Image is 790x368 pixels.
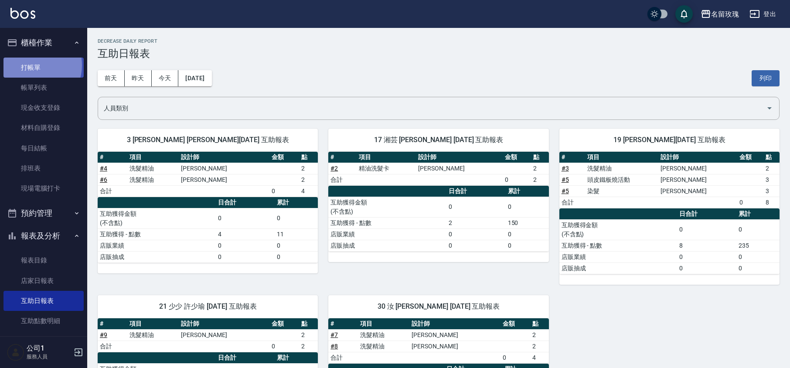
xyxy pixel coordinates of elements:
button: 預約管理 [3,202,84,225]
th: 累計 [736,208,780,220]
p: 服務人員 [27,353,71,361]
td: 0 [275,208,318,228]
a: 互助日報表 [3,291,84,311]
th: 設計師 [409,318,501,330]
td: 0 [446,240,506,251]
td: 0 [501,352,530,363]
td: 互助獲得 - 點數 [559,240,678,251]
td: 2 [446,217,506,228]
button: 報表及分析 [3,225,84,247]
th: 設計師 [179,318,270,330]
td: 4 [530,352,549,363]
td: 0 [736,251,780,262]
button: 今天 [152,70,179,86]
button: 名留玫瑰 [697,5,742,23]
td: 3 [763,174,780,185]
td: 11 [275,228,318,240]
th: # [98,318,127,330]
th: 金額 [269,318,299,330]
a: 材料自購登錄 [3,118,84,138]
td: 2 [299,163,318,174]
td: 0 [275,240,318,251]
a: #7 [330,331,338,338]
td: 洗髮精油 [127,329,179,341]
th: 累計 [506,186,549,197]
a: 打帳單 [3,58,84,78]
a: #4 [100,165,107,172]
td: 互助獲得金額 (不含點) [559,219,678,240]
td: 合計 [98,185,127,197]
th: 項目 [357,152,416,163]
a: #6 [100,176,107,183]
td: 0 [736,262,780,274]
td: [PERSON_NAME] [409,341,501,352]
td: 合計 [328,174,357,185]
a: #9 [100,331,107,338]
td: 0 [216,251,275,262]
td: 2 [299,341,318,352]
th: 點 [531,152,549,163]
button: 登出 [746,6,780,22]
button: [DATE] [178,70,211,86]
th: 日合計 [216,352,275,364]
a: 互助點數明細 [3,311,84,331]
td: 合計 [328,352,358,363]
td: 互助獲得金額 (不含點) [98,208,216,228]
td: 3 [763,185,780,197]
td: 洗髮精油 [358,341,409,352]
td: 店販抽成 [98,251,216,262]
td: [PERSON_NAME] [658,174,738,185]
th: 設計師 [658,152,738,163]
span: 21 少少 許少瑜 [DATE] 互助報表 [108,302,307,311]
td: 8 [763,197,780,208]
td: 0 [506,197,549,217]
th: 設計師 [179,152,270,163]
td: 互助獲得 - 點數 [98,228,216,240]
div: 名留玫瑰 [711,9,739,20]
table: a dense table [559,208,780,274]
td: 洗髮精油 [358,329,409,341]
td: 4 [299,185,318,197]
th: 金額 [501,318,530,330]
th: 設計師 [416,152,503,163]
table: a dense table [98,318,318,352]
td: 0 [506,240,549,251]
button: 昨天 [125,70,152,86]
th: 項目 [127,318,179,330]
th: 項目 [127,152,179,163]
a: 現金收支登錄 [3,98,84,118]
td: [PERSON_NAME] [179,329,270,341]
th: 項目 [358,318,409,330]
th: # [328,318,358,330]
button: Open [763,101,776,115]
td: 2 [763,163,780,174]
img: Person [7,344,24,361]
table: a dense table [328,152,548,186]
a: #8 [330,343,338,350]
td: 店販抽成 [559,262,678,274]
a: 每日結帳 [3,138,84,158]
td: 2 [299,329,318,341]
td: [PERSON_NAME] [179,174,270,185]
td: 2 [299,174,318,185]
td: 洗髮精油 [585,163,658,174]
td: 0 [275,251,318,262]
td: 精油洗髮卡 [357,163,416,174]
td: 8 [677,240,736,251]
td: 互助獲得金額 (不含點) [328,197,446,217]
td: 洗髮精油 [127,163,179,174]
th: 金額 [269,152,299,163]
td: 0 [503,174,531,185]
button: 前天 [98,70,125,86]
td: 4 [216,228,275,240]
table: a dense table [98,197,318,263]
td: 店販抽成 [328,240,446,251]
img: Logo [10,8,35,19]
td: 0 [677,262,736,274]
h3: 互助日報表 [98,48,780,60]
td: 0 [216,240,275,251]
td: 店販業績 [328,228,446,240]
th: # [98,152,127,163]
th: 點 [299,152,318,163]
td: 洗髮精油 [127,174,179,185]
